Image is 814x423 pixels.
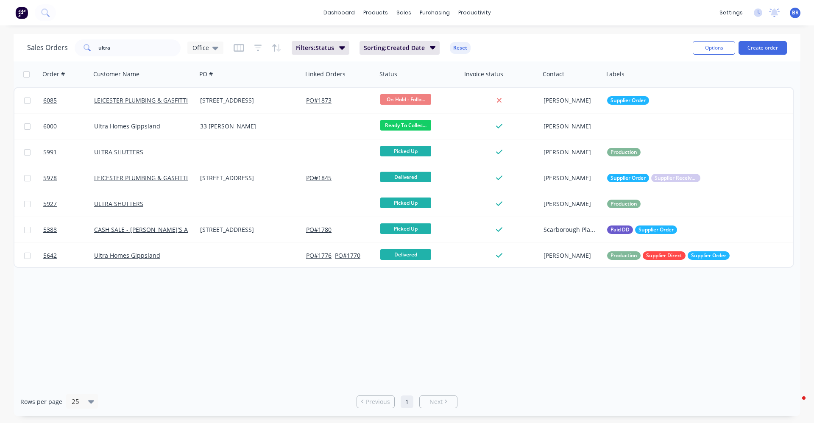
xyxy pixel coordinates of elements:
[43,148,57,156] span: 5991
[638,225,674,234] span: Supplier Order
[43,174,57,182] span: 5978
[792,9,799,17] span: BR
[43,191,94,217] a: 5927
[335,251,360,260] button: PO#1770
[93,70,139,78] div: Customer Name
[94,174,197,182] a: LEICESTER PLUMBING & GASFITTING
[42,70,65,78] div: Order #
[606,70,624,78] div: Labels
[292,41,349,55] button: Filters:Status
[200,96,294,105] div: [STREET_ADDRESS]
[94,96,197,104] a: LEICESTER PLUMBING & GASFITTING
[454,6,495,19] div: productivity
[364,44,425,52] span: Sorting: Created Date
[655,174,697,182] span: Supplier Received
[610,225,630,234] span: Paid DD
[380,94,431,105] span: On Hold - Follo...
[43,251,57,260] span: 5642
[380,172,431,182] span: Delivered
[380,198,431,208] span: Picked Up
[43,139,94,165] a: 5991
[610,200,637,208] span: Production
[94,225,212,234] a: CASH SALE - [PERSON_NAME]'S ACCOUNT
[544,148,597,156] div: [PERSON_NAME]
[43,114,94,139] a: 6000
[353,395,461,408] ul: Pagination
[200,225,294,234] div: [STREET_ADDRESS]
[380,120,431,131] span: Ready To Collec...
[360,41,440,55] button: Sorting:Created Date
[380,223,431,234] span: Picked Up
[306,251,332,260] button: PO#1776
[192,43,209,52] span: Office
[43,165,94,191] a: 5978
[607,148,641,156] button: Production
[94,122,160,130] a: Ultra Homes Gippsland
[429,398,443,406] span: Next
[420,398,457,406] a: Next page
[200,174,294,182] div: [STREET_ADDRESS]
[607,96,649,105] button: Supplier Order
[380,249,431,260] span: Delivered
[43,243,94,268] a: 5642
[94,251,160,259] a: Ultra Homes Gippsland
[544,225,597,234] div: Scarborough Place Pty Ltd
[20,398,62,406] span: Rows per page
[199,70,213,78] div: PO #
[785,394,806,415] iframe: Intercom live chat
[43,88,94,113] a: 6085
[464,70,503,78] div: Invoice status
[392,6,415,19] div: sales
[98,39,181,56] input: Search...
[450,42,471,54] button: Reset
[607,251,730,260] button: ProductionSupplier DirectSupplier Order
[715,6,747,19] div: settings
[94,148,143,156] a: ULTRA SHUTTERS
[200,122,294,131] div: 33 [PERSON_NAME]
[359,6,392,19] div: products
[693,41,735,55] button: Options
[380,146,431,156] span: Picked Up
[43,225,57,234] span: 5388
[544,251,597,260] div: [PERSON_NAME]
[544,96,597,105] div: [PERSON_NAME]
[607,225,677,234] button: Paid DDSupplier Order
[379,70,397,78] div: Status
[43,200,57,208] span: 5927
[543,70,564,78] div: Contact
[610,96,646,105] span: Supplier Order
[415,6,454,19] div: purchasing
[544,174,597,182] div: [PERSON_NAME]
[43,217,94,242] a: 5388
[401,395,413,408] a: Page 1 is your current page
[305,70,346,78] div: Linked Orders
[27,44,68,52] h1: Sales Orders
[306,96,332,105] button: PO#1873
[306,174,332,182] button: PO#1845
[607,174,700,182] button: Supplier OrderSupplier Received
[43,96,57,105] span: 6085
[691,251,726,260] span: Supplier Order
[357,398,394,406] a: Previous page
[306,225,332,234] button: PO#1780
[544,122,597,131] div: [PERSON_NAME]
[319,6,359,19] a: dashboard
[366,398,390,406] span: Previous
[15,6,28,19] img: Factory
[607,200,641,208] button: Production
[544,200,597,208] div: [PERSON_NAME]
[94,200,143,208] a: ULTRA SHUTTERS
[296,44,334,52] span: Filters: Status
[739,41,787,55] button: Create order
[43,122,57,131] span: 6000
[610,174,646,182] span: Supplier Order
[610,251,637,260] span: Production
[610,148,637,156] span: Production
[646,251,682,260] span: Supplier Direct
